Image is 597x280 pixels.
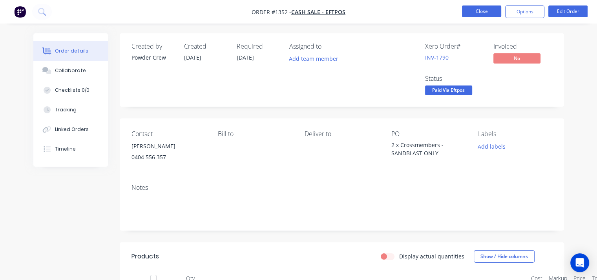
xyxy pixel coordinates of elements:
[289,43,368,50] div: Assigned to
[131,43,175,50] div: Created by
[548,5,588,17] button: Edit Order
[305,130,379,138] div: Deliver to
[425,54,449,61] a: INV-1790
[184,54,201,61] span: [DATE]
[237,54,254,61] span: [DATE]
[184,43,227,50] div: Created
[570,253,589,272] div: Open Intercom Messenger
[131,141,206,166] div: [PERSON_NAME]0404 556 357
[505,5,544,18] button: Options
[252,8,291,16] span: Order #1352 -
[55,47,88,55] div: Order details
[33,41,108,61] button: Order details
[55,126,89,133] div: Linked Orders
[55,145,76,153] div: Timeline
[33,100,108,120] button: Tracking
[33,80,108,100] button: Checklists 0/0
[474,250,535,263] button: Show / Hide columns
[218,130,292,138] div: Bill to
[493,43,552,50] div: Invoiced
[474,141,510,151] button: Add labels
[493,53,540,63] span: No
[14,6,26,18] img: Factory
[391,130,466,138] div: PO
[391,141,466,157] div: 2 x Crossmembers - SANDBLAST ONLY
[33,61,108,80] button: Collaborate
[285,53,342,64] button: Add team member
[131,152,206,163] div: 0404 556 357
[425,43,484,50] div: Xero Order #
[425,85,472,95] span: Paid Via Eftpos
[55,87,89,94] div: Checklists 0/0
[131,130,206,138] div: Contact
[291,8,345,16] a: Cash Sale - EFTPOS
[399,252,464,260] label: Display actual quantities
[55,67,86,74] div: Collaborate
[237,43,280,50] div: Required
[55,106,77,113] div: Tracking
[131,141,206,152] div: [PERSON_NAME]
[289,53,343,64] button: Add team member
[33,139,108,159] button: Timeline
[131,53,175,62] div: Powder Crew
[462,5,501,17] button: Close
[478,130,552,138] div: Labels
[131,252,159,261] div: Products
[425,75,484,82] div: Status
[425,85,472,97] button: Paid Via Eftpos
[131,184,552,191] div: Notes
[33,120,108,139] button: Linked Orders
